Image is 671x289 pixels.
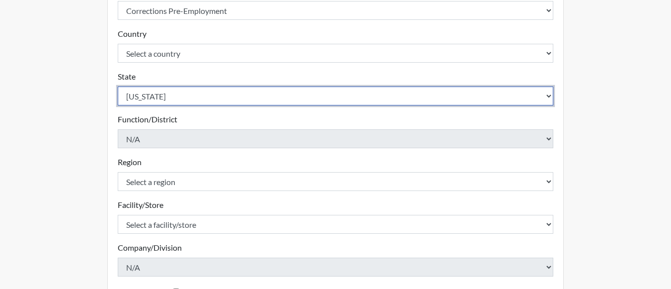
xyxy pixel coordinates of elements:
[118,113,177,125] label: Function/District
[118,242,182,254] label: Company/Division
[118,71,136,83] label: State
[118,156,142,168] label: Region
[118,199,163,211] label: Facility/Store
[118,28,147,40] label: Country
